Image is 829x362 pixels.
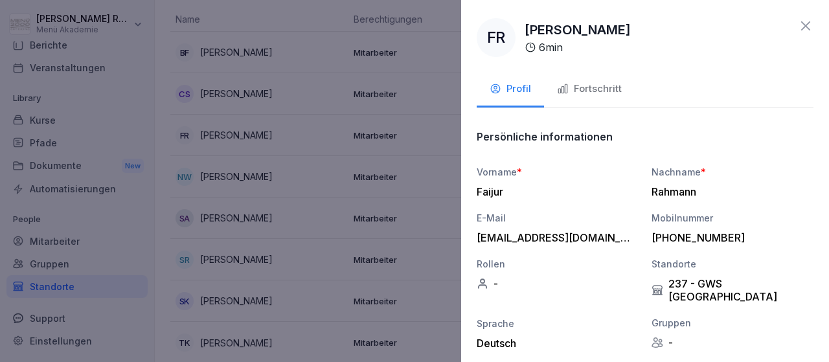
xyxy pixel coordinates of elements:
div: [PHONE_NUMBER] [652,231,807,244]
div: - [477,277,639,290]
div: Sprache [477,317,639,330]
div: - [652,336,813,349]
p: 6 min [539,40,563,55]
button: Profil [477,73,544,107]
p: Persönliche informationen [477,130,613,143]
div: E-Mail [477,211,639,225]
div: [EMAIL_ADDRESS][DOMAIN_NAME] [477,231,632,244]
div: Deutsch [477,337,639,350]
div: Fortschritt [557,82,622,96]
div: Standorte [652,257,813,271]
div: Rahmann [652,185,807,198]
div: Vorname [477,165,639,179]
p: [PERSON_NAME] [525,20,631,40]
div: 237 - GWS [GEOGRAPHIC_DATA] [652,277,813,303]
div: Profil [490,82,531,96]
div: Faijur [477,185,632,198]
div: Rollen [477,257,639,271]
button: Fortschritt [544,73,635,107]
div: Nachname [652,165,813,179]
div: Gruppen [652,316,813,330]
div: FR [477,18,516,57]
div: Mobilnummer [652,211,813,225]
